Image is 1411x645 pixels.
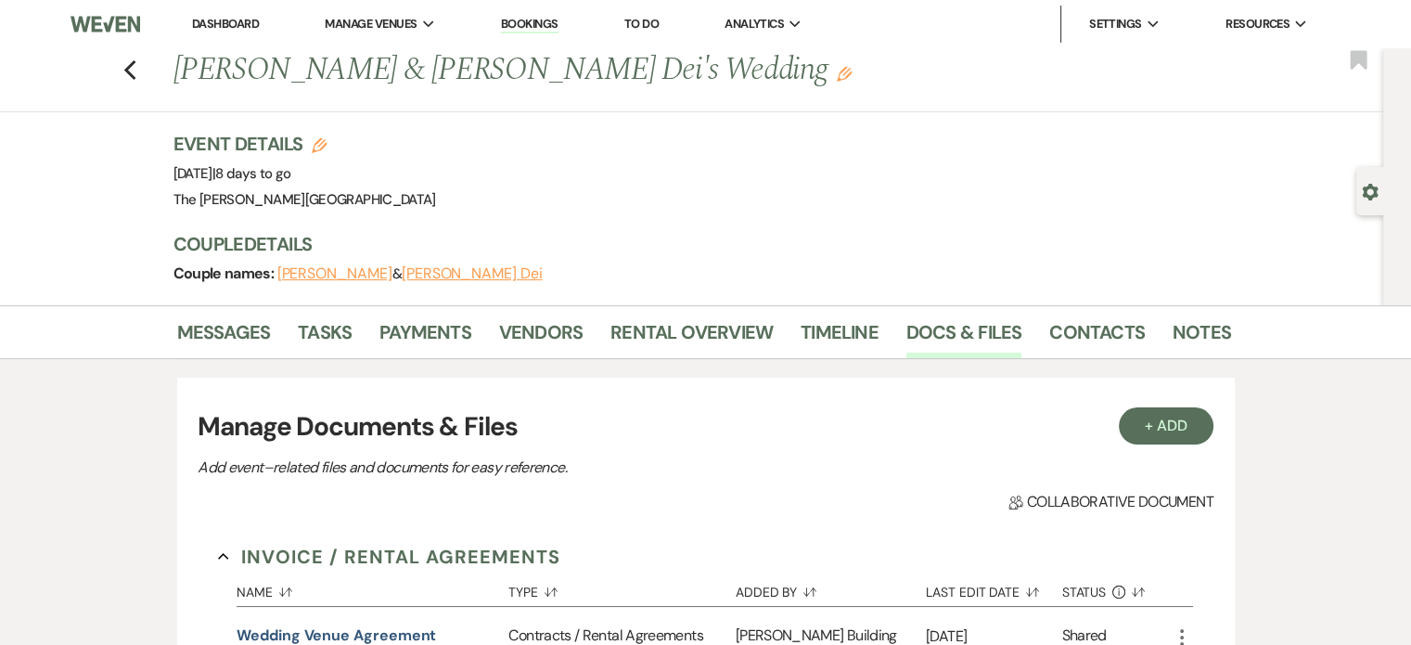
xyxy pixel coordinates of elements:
a: Tasks [298,317,352,358]
h3: Manage Documents & Files [198,407,1212,446]
a: Messages [177,317,271,358]
a: Dashboard [192,16,259,32]
span: Resources [1225,15,1289,33]
span: & [277,264,543,283]
a: Docs & Files [906,317,1021,358]
img: Weven Logo [71,5,140,44]
p: Add event–related files and documents for easy reference. [198,456,847,480]
h3: Couple Details [173,231,1212,257]
span: Manage Venues [325,15,417,33]
span: [DATE] [173,164,291,183]
button: [PERSON_NAME] [277,266,392,281]
a: Contacts [1049,317,1145,358]
a: Rental Overview [610,317,773,358]
h1: [PERSON_NAME] & [PERSON_NAME] Dei's Wedding [173,48,1005,93]
span: Status [1062,586,1107,599]
a: To Do [624,16,659,32]
a: Timeline [801,317,879,358]
button: [PERSON_NAME] Dei [402,266,543,281]
button: Name [237,571,508,606]
button: + Add [1119,407,1213,445]
button: Invoice / Rental Agreements [218,543,560,571]
span: Collaborative document [1008,491,1212,513]
span: | [212,164,291,183]
button: Type [508,571,735,606]
a: Notes [1173,317,1231,358]
button: Status [1062,571,1171,606]
a: Payments [379,317,471,358]
button: Last Edit Date [926,571,1062,606]
a: Vendors [499,317,583,358]
a: Bookings [501,16,558,33]
span: Analytics [725,15,784,33]
button: Open lead details [1362,182,1379,200]
span: Settings [1089,15,1142,33]
h3: Event Details [173,131,436,157]
span: The [PERSON_NAME][GEOGRAPHIC_DATA] [173,190,436,209]
button: Added By [736,571,926,606]
span: 8 days to go [215,164,290,183]
button: Edit [837,65,852,82]
span: Couple names: [173,264,277,283]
